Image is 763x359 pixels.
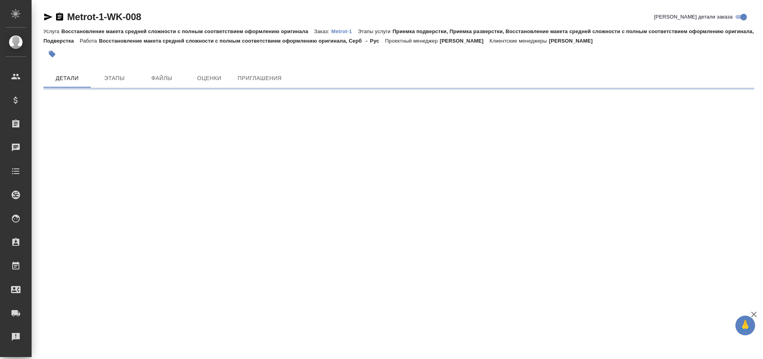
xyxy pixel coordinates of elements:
p: Клиентские менеджеры [489,38,549,44]
p: [PERSON_NAME] [440,38,489,44]
span: [PERSON_NAME] детали заказа [654,13,733,21]
button: Скопировать ссылку для ЯМессенджера [43,12,53,22]
a: Metrot-1-WK-008 [67,11,141,22]
p: Работа [80,38,99,44]
p: Восстановление макета средней сложности с полным соответствием оформлению оригинала, Серб → Рус [99,38,385,44]
p: Этапы услуги [358,28,393,34]
span: 🙏 [739,317,752,334]
span: Файлы [143,73,181,83]
p: Проектный менеджер [385,38,440,44]
p: Услуга [43,28,61,34]
p: Приемка подверстки, Приемка разверстки, Восстановление макета средней сложности с полным соответс... [43,28,754,44]
a: Metrot-1 [331,28,358,34]
span: Детали [48,73,86,83]
p: [PERSON_NAME] [549,38,599,44]
p: Заказ: [314,28,331,34]
span: Оценки [190,73,228,83]
span: Приглашения [238,73,282,83]
button: Скопировать ссылку [55,12,64,22]
p: Восстановление макета средней сложности с полным соответствием оформлению оригинала [61,28,314,34]
span: Этапы [96,73,133,83]
button: Добавить тэг [43,45,61,63]
button: 🙏 [735,316,755,335]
